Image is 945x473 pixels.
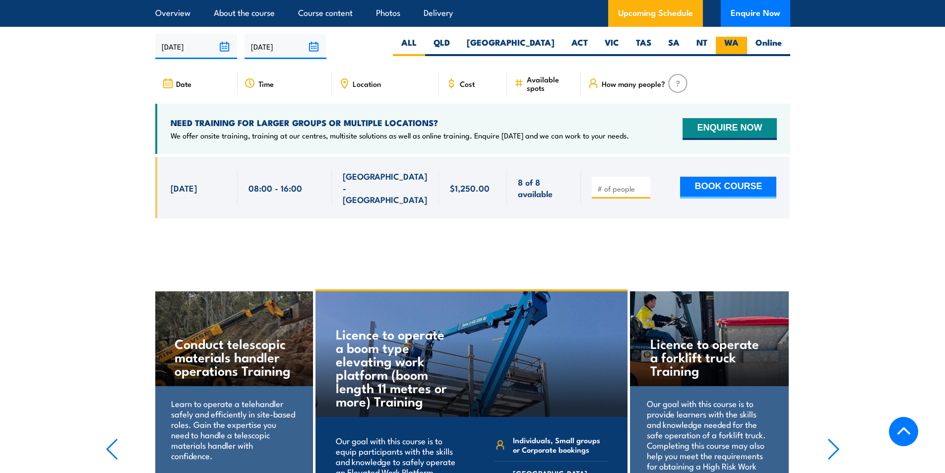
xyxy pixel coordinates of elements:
label: SA [660,37,688,56]
span: [DATE] [171,182,197,194]
p: Learn to operate a telehandler safely and efficiently in site-based roles. Gain the expertise you... [171,398,296,461]
span: [GEOGRAPHIC_DATA] - [GEOGRAPHIC_DATA] [343,170,428,205]
span: Individuals, Small groups or Corporate bookings [513,435,607,454]
input: # of people [597,184,647,194]
button: BOOK COURSE [680,177,776,199]
label: ALL [393,37,425,56]
span: $1,250.00 [450,182,490,194]
label: QLD [425,37,458,56]
label: [GEOGRAPHIC_DATA] [458,37,563,56]
span: Location [353,79,381,88]
label: VIC [596,37,628,56]
span: Available spots [527,75,574,92]
label: ACT [563,37,596,56]
h4: Licence to operate a boom type elevating work platform (boom length 11 metres or more) Training [336,327,452,407]
input: To date [245,34,326,59]
button: ENQUIRE NOW [683,118,776,140]
h4: Conduct telescopic materials handler operations Training [175,337,292,377]
label: TAS [628,37,660,56]
h4: Licence to operate a forklift truck Training [650,337,768,377]
label: WA [716,37,747,56]
label: Online [747,37,790,56]
span: Cost [460,79,475,88]
label: NT [688,37,716,56]
p: We offer onsite training, training at our centres, multisite solutions as well as online training... [171,131,629,140]
span: 8 of 8 available [518,176,570,200]
span: How many people? [602,79,665,88]
span: Date [176,79,191,88]
input: From date [155,34,237,59]
span: 08:00 - 16:00 [249,182,302,194]
h4: NEED TRAINING FOR LARGER GROUPS OR MULTIPLE LOCATIONS? [171,117,629,128]
span: Time [258,79,274,88]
